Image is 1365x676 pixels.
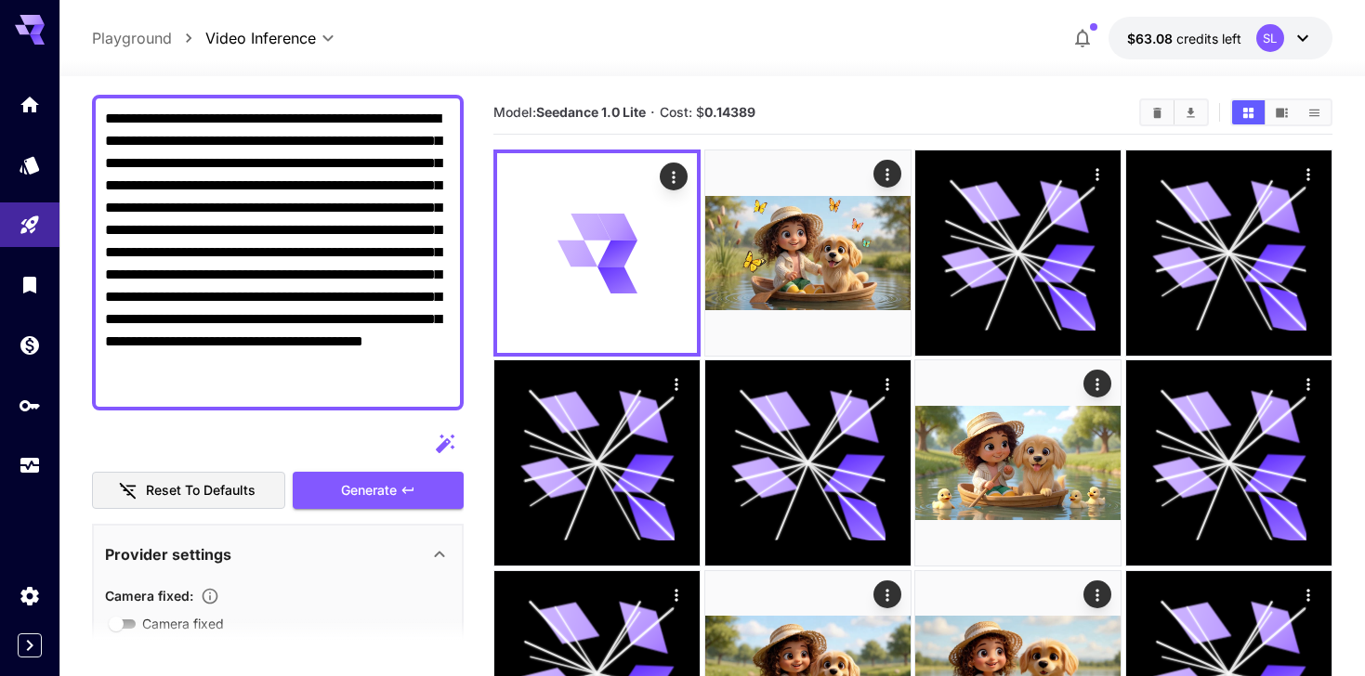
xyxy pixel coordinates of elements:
[1175,100,1207,124] button: Download All
[105,588,193,604] span: Camera fixed :
[663,580,690,608] div: Actions
[92,472,285,510] button: Reset to defaults
[1232,100,1265,124] button: Show media in grid view
[1176,31,1241,46] span: credits left
[92,27,172,49] a: Playground
[1083,160,1111,188] div: Actions
[873,370,901,397] div: Actions
[1083,370,1111,397] div: Actions
[873,580,901,608] div: Actions
[19,153,41,176] div: Models
[1256,24,1284,52] div: SL
[915,360,1121,565] img: FtZ3I+AAAAAElFTkSuQmCC
[1230,98,1332,126] div: Show media in grid viewShow media in video viewShow media in list view
[1109,17,1332,59] button: $63.08396SL
[105,543,231,565] p: Provider settings
[1294,160,1322,188] div: Actions
[1141,100,1174,124] button: Clear All
[18,633,42,657] button: Expand sidebar
[663,370,690,397] div: Actions
[493,104,646,120] span: Model:
[705,150,911,356] img: +Z+0eLAAAABklEQVQDAF0WI6dhtSL5AAAAAElFTkSuQmCC
[19,273,41,296] div: Library
[19,333,41,357] div: Wallet
[873,160,901,188] div: Actions
[1139,98,1209,126] div: Clear AllDownload All
[19,394,41,417] div: API Keys
[142,614,224,633] span: Camera fixed
[1294,370,1322,397] div: Actions
[704,104,755,120] b: 0.14389
[660,162,688,190] div: Actions
[1083,580,1111,608] div: Actions
[536,104,646,120] b: Seedance 1.0 Lite
[105,532,451,577] div: Provider settings
[1127,31,1176,46] span: $63.08
[1294,580,1322,608] div: Actions
[92,27,205,49] nav: breadcrumb
[19,454,41,477] div: Usage
[650,101,655,123] p: ·
[1266,100,1298,124] button: Show media in video view
[1298,100,1331,124] button: Show media in list view
[293,472,464,510] button: Generate
[19,584,41,607] div: Settings
[660,104,755,120] span: Cost: $
[1127,29,1241,48] div: $63.08396
[205,27,316,49] span: Video Inference
[19,214,41,237] div: Playground
[19,93,41,116] div: Home
[341,479,397,502] span: Generate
